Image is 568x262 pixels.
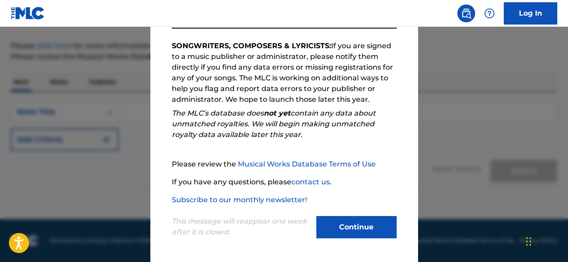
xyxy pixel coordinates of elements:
[172,42,331,50] strong: SONGWRITERS, COMPOSERS & LYRICISTS:
[481,4,498,22] div: Help
[291,178,330,186] a: contact us
[172,216,311,237] p: This message will reappear one week after it is closed.
[484,8,495,19] img: help
[457,4,475,22] a: Public Search
[523,219,568,262] div: Chat-Widget
[172,159,397,170] p: Please review the
[172,195,307,204] a: Subscribe to our monthly newsletter!
[264,109,290,117] strong: not yet
[316,216,397,238] button: Continue
[172,177,397,187] p: If you have any questions, please .
[523,219,568,262] iframe: Chat Widget
[238,160,376,168] a: Musical Works Database Terms of Use
[172,109,376,139] em: The MLC’s database does contain any data about unmatched royalties. We will begin making unmatche...
[172,41,397,105] p: If you are signed to a music publisher or administrator, please notify them directly if you find ...
[526,228,531,255] div: Ziehen
[504,2,557,25] a: Log In
[461,8,472,19] img: search
[11,7,45,20] img: MLC Logo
